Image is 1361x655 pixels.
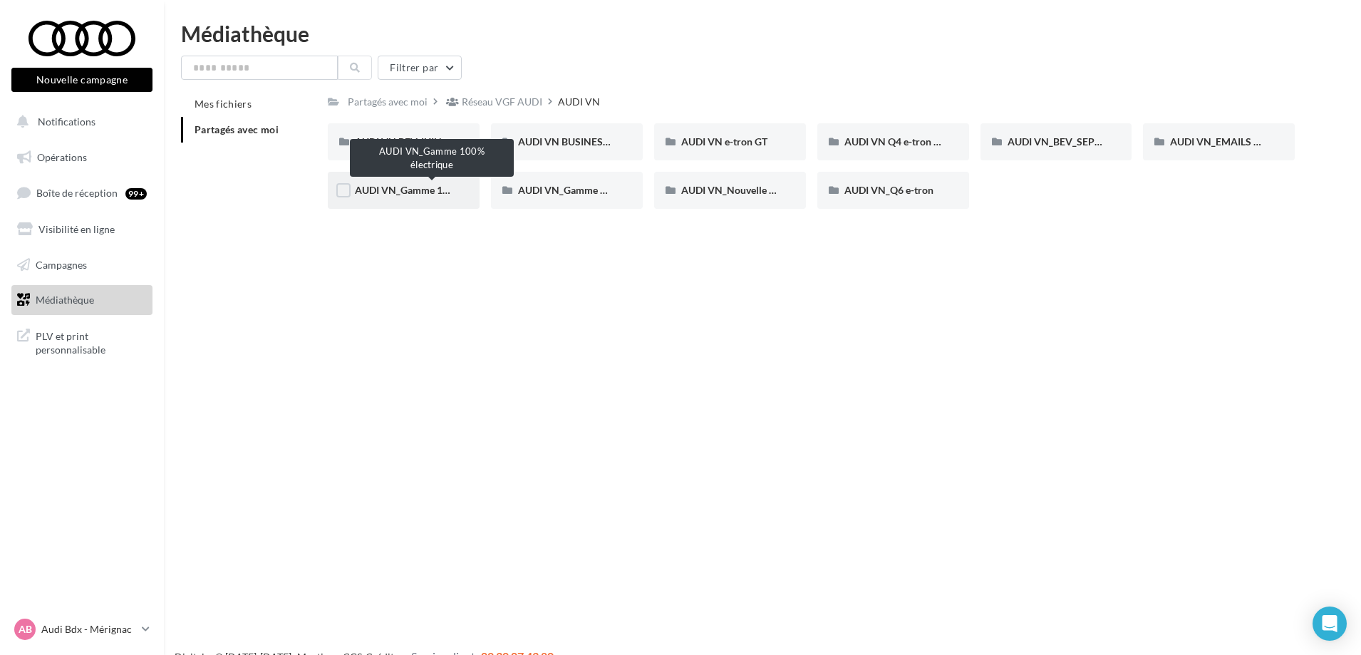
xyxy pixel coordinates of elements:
[558,95,600,109] div: AUDI VN
[844,184,933,196] span: AUDI VN_Q6 e-tron
[1313,607,1347,641] div: Open Intercom Messenger
[348,95,428,109] div: Partagés avec moi
[844,135,977,148] span: AUDI VN Q4 e-tron sans offre
[355,135,442,148] span: AUDI VN BEV JUIN
[36,187,118,199] span: Boîte de réception
[38,115,95,128] span: Notifications
[350,139,514,177] div: AUDI VN_Gamme 100% électrique
[9,285,155,315] a: Médiathèque
[19,622,32,636] span: AB
[1008,135,1134,148] span: AUDI VN_BEV_SEPTEMBRE
[9,215,155,244] a: Visibilité en ligne
[9,321,155,363] a: PLV et print personnalisable
[9,107,150,137] button: Notifications
[9,250,155,280] a: Campagnes
[195,98,252,110] span: Mes fichiers
[36,294,94,306] span: Médiathèque
[41,622,136,636] p: Audi Bdx - Mérignac
[195,123,279,135] span: Partagés avec moi
[9,177,155,208] a: Boîte de réception99+
[38,223,115,235] span: Visibilité en ligne
[36,326,147,357] span: PLV et print personnalisable
[181,23,1344,44] div: Médiathèque
[125,188,147,200] div: 99+
[1170,135,1320,148] span: AUDI VN_EMAILS COMMANDES
[462,95,542,109] div: Réseau VGF AUDI
[355,184,509,196] span: AUDI VN_Gamme 100% électrique
[681,135,767,148] span: AUDI VN e-tron GT
[37,151,87,163] span: Opérations
[36,258,87,270] span: Campagnes
[681,184,812,196] span: AUDI VN_Nouvelle A6 e-tron
[9,143,155,172] a: Opérations
[518,135,671,148] span: AUDI VN BUSINESS JUIN VN JPO
[518,184,643,196] span: AUDI VN_Gamme Q8 e-tron
[378,56,462,80] button: Filtrer par
[11,68,152,92] button: Nouvelle campagne
[11,616,152,643] a: AB Audi Bdx - Mérignac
